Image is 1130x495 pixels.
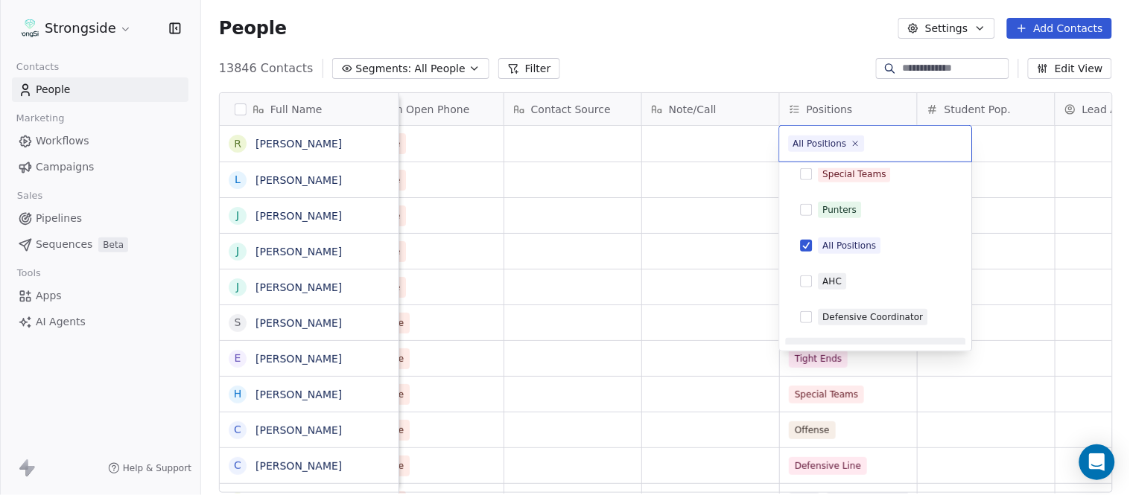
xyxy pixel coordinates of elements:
div: AHC [823,275,842,288]
div: Special Teams [823,167,886,181]
div: All Positions [793,137,847,150]
div: Defensive Coordinator [823,310,924,324]
div: Punters [823,203,857,217]
div: All Positions [823,239,877,252]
